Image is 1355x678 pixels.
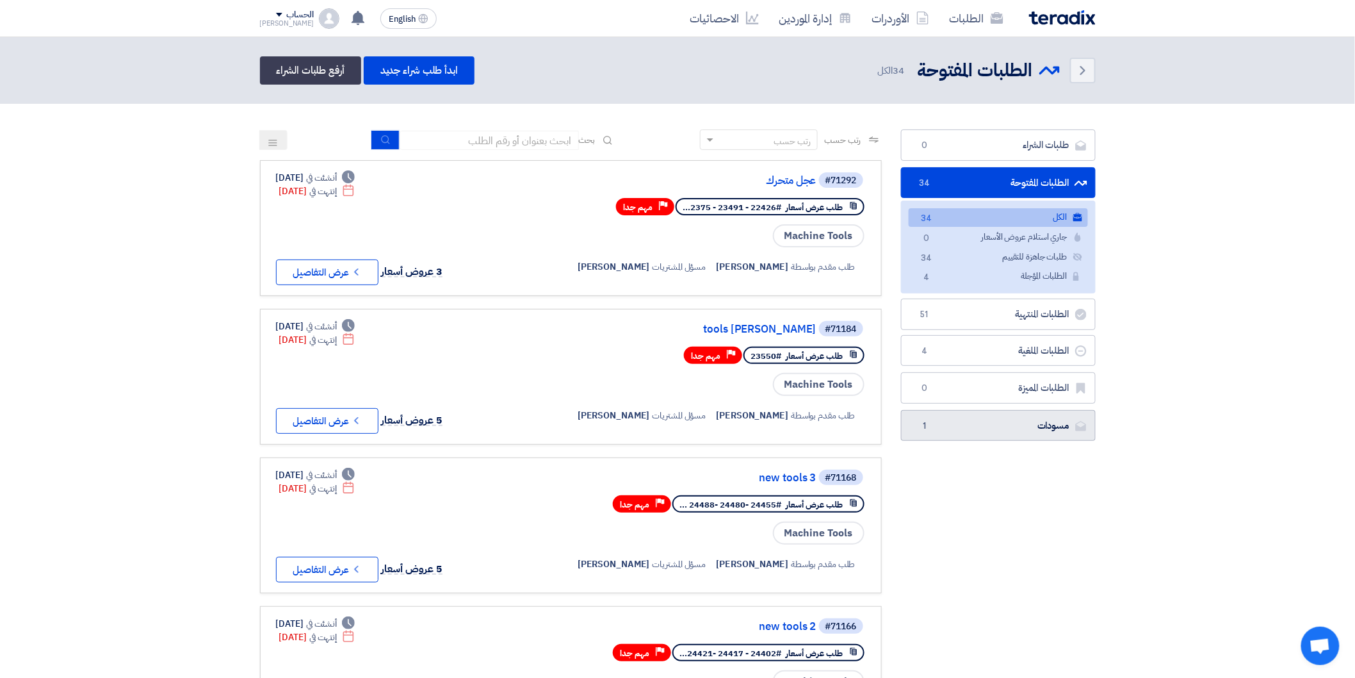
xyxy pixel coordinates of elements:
[717,558,789,571] span: [PERSON_NAME]
[276,557,378,583] button: عرض التفاصيل
[773,522,864,545] span: Machine Tools
[578,558,650,571] span: [PERSON_NAME]
[901,372,1096,404] a: الطلبات المميزة0
[560,175,816,186] a: عجل متحرك
[773,373,864,396] span: Machine Tools
[260,56,361,85] a: أرفع طلبات الشراء
[306,320,337,333] span: أنشئت في
[279,333,355,347] div: [DATE]
[680,3,769,33] a: الاحصائيات
[382,264,443,279] span: 3 عروض أسعار
[825,622,857,631] div: #71166
[624,201,653,213] span: مهم جدا
[901,129,1096,161] a: طلبات الشراء0
[791,260,856,274] span: طلب مقدم بواسطة
[791,558,856,571] span: طلب مقدم بواسطة
[825,176,857,185] div: #71292
[786,201,843,213] span: طلب عرض أسعار
[286,10,314,21] div: الحساب
[786,499,843,511] span: طلب عرض أسعار
[717,409,789,422] span: [PERSON_NAME]
[276,408,378,434] button: عرض التفاصيل
[680,647,782,659] span: #24402 - 24417 -24421...
[680,499,782,511] span: #24455 -24480 -24488 ...
[917,345,932,358] span: 4
[560,621,816,633] a: new tools 2
[901,299,1096,330] a: الطلبات المنتهية51
[692,350,721,362] span: مهم جدا
[919,271,934,285] span: 4
[717,260,789,274] span: [PERSON_NAME]
[382,561,443,577] span: 5 عروض أسعار
[774,135,811,148] div: رتب حسب
[862,3,939,33] a: الأوردرات
[309,333,337,347] span: إنتهت في
[919,232,934,245] span: 0
[824,133,861,147] span: رتب حسب
[786,350,843,362] span: طلب عرض أسعار
[653,260,706,274] span: مسؤل المشتريات
[560,324,816,335] a: tools [PERSON_NAME]
[786,647,843,659] span: طلب عرض أسعار
[309,482,337,495] span: إنتهت في
[279,185,355,198] div: [DATE]
[917,308,932,321] span: 51
[918,58,1033,83] h2: الطلبات المفتوحة
[877,63,907,78] span: الكل
[917,177,932,190] span: 34
[751,350,782,362] span: #23550
[276,468,355,482] div: [DATE]
[276,171,355,185] div: [DATE]
[683,201,782,213] span: #22426 - 23491 - 2375...
[909,208,1088,227] a: الكل
[791,409,856,422] span: طلب مقدم بواسطة
[939,3,1014,33] a: الطلبات
[306,468,337,482] span: أنشئت في
[578,260,650,274] span: [PERSON_NAME]
[621,647,650,659] span: مهم جدا
[380,8,437,29] button: English
[1029,10,1096,25] img: Teradix logo
[306,171,337,185] span: أنشئت في
[909,248,1088,267] a: طلبات جاهزة للتقييم
[364,56,475,85] a: ابدأ طلب شراء جديد
[901,167,1096,199] a: الطلبات المفتوحة34
[306,617,337,631] span: أنشئت في
[560,472,816,484] a: new tools 3
[276,260,378,285] button: عرض التفاصيل
[279,482,355,495] div: [DATE]
[276,617,355,631] div: [DATE]
[400,131,579,150] input: ابحث بعنوان أو رقم الطلب
[919,212,934,226] span: 34
[825,474,857,483] div: #71168
[260,20,314,27] div: [PERSON_NAME]
[1301,627,1340,665] div: Open chat
[917,420,932,433] span: 1
[389,15,416,24] span: English
[309,631,337,644] span: إنتهت في
[893,63,905,78] span: 34
[901,410,1096,442] a: مسودات1
[909,267,1088,286] a: الطلبات المؤجلة
[578,409,650,422] span: [PERSON_NAME]
[919,252,934,265] span: 34
[917,382,932,395] span: 0
[909,228,1088,247] a: جاري استلام عروض الأسعار
[382,413,443,428] span: 5 عروض أسعار
[279,631,355,644] div: [DATE]
[769,3,862,33] a: إدارة الموردين
[579,133,596,147] span: بحث
[319,8,339,29] img: profile_test.png
[917,139,932,152] span: 0
[653,558,706,571] span: مسؤل المشتريات
[621,499,650,511] span: مهم جدا
[276,320,355,333] div: [DATE]
[653,409,706,422] span: مسؤل المشتريات
[773,224,864,247] span: Machine Tools
[309,185,337,198] span: إنتهت في
[825,325,857,334] div: #71184
[901,335,1096,367] a: الطلبات الملغية4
